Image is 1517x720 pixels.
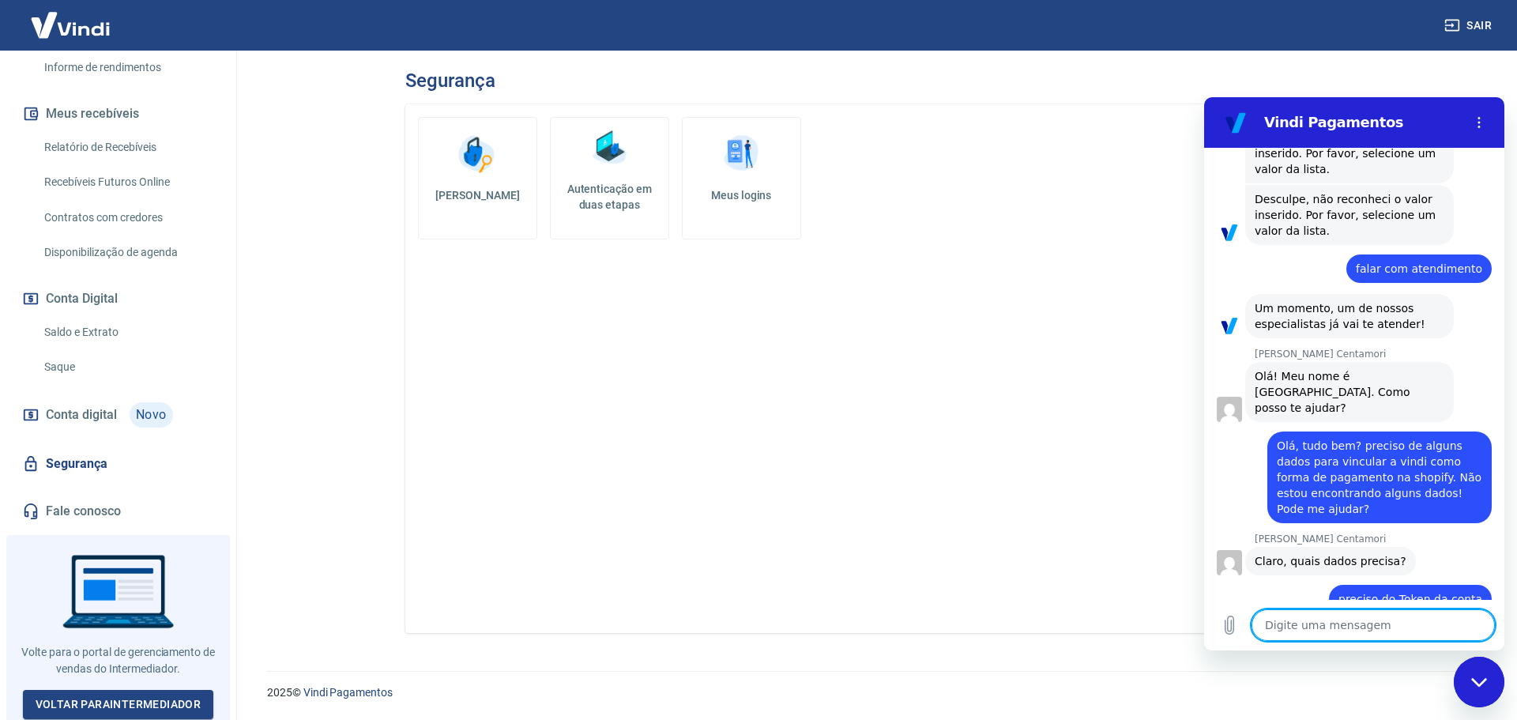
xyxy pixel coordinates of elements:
a: Fale conosco [19,494,217,529]
p: 2025 © [267,684,1479,701]
iframe: Janela de mensagens [1204,97,1504,650]
h3: Segurança [405,70,495,92]
a: Meus logins [682,117,801,239]
a: Saldo e Extrato [38,316,217,349]
a: Contratos com credores [38,202,217,234]
a: Segurança [19,447,217,481]
span: Novo [130,402,173,428]
img: Autenticação em duas etapas [585,124,633,172]
a: [PERSON_NAME] [418,117,537,239]
a: Relatório de Recebíveis [38,131,217,164]
a: Voltar paraIntermediador [23,690,214,719]
img: Alterar senha [454,130,501,178]
a: Autenticação em duas etapas [550,117,669,239]
button: Conta Digital [19,281,217,316]
a: Conta digitalNovo [19,396,217,434]
a: Saque [38,351,217,383]
h5: Autenticação em duas etapas [557,181,662,213]
a: Vindi Pagamentos [303,686,393,699]
img: Vindi [19,1,122,49]
button: Meus recebíveis [19,96,217,131]
a: Informe de rendimentos [38,51,217,84]
h5: [PERSON_NAME] [431,187,524,203]
button: Sair [1441,11,1498,40]
img: Meus logins [717,130,765,178]
a: Recebíveis Futuros Online [38,166,217,198]
span: Conta digital [46,404,117,426]
iframe: Botão para abrir a janela de mensagens, conversa em andamento [1454,657,1504,707]
h5: Meus logins [695,187,788,203]
a: Disponibilização de agenda [38,236,217,269]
